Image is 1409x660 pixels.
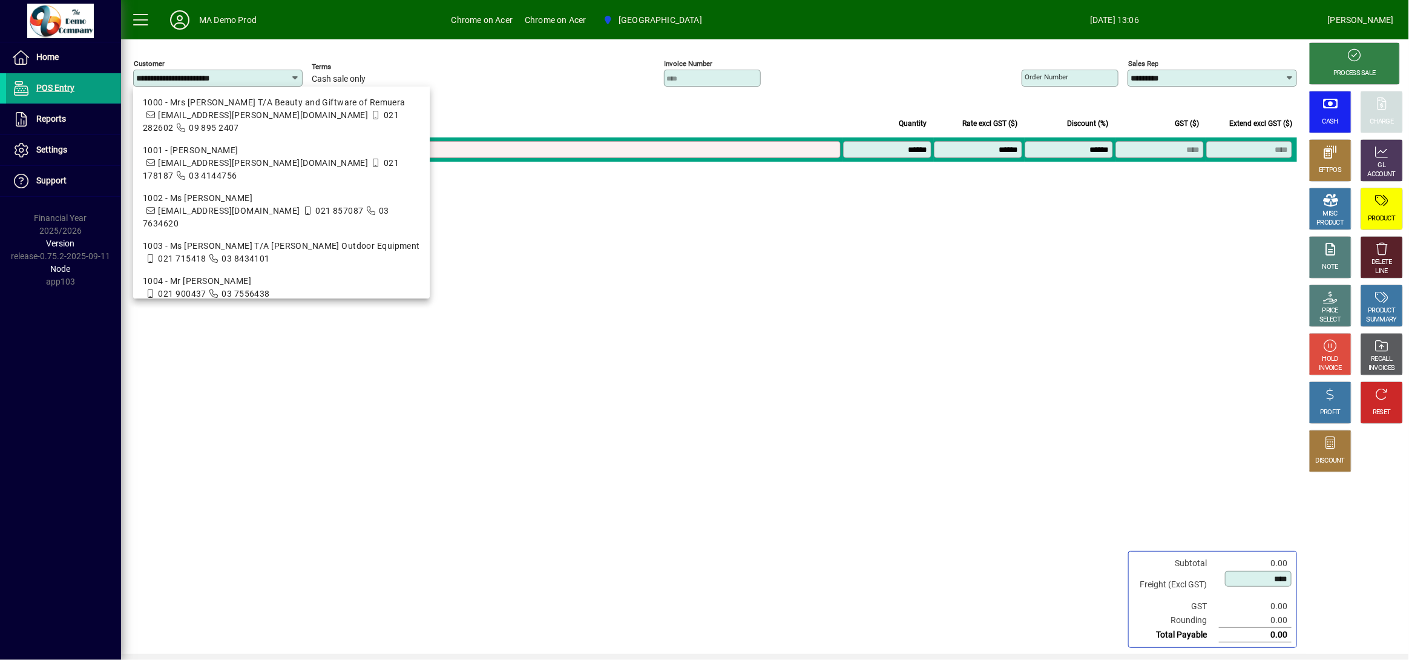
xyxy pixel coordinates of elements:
span: Version [47,239,75,248]
span: 021 900437 [159,289,206,299]
div: DISCOUNT [1316,457,1345,466]
span: [EMAIL_ADDRESS][PERSON_NAME][DOMAIN_NAME] [159,110,369,120]
div: [PERSON_NAME] [1328,10,1394,30]
div: GL [1378,161,1386,170]
mat-label: Customer [134,59,165,68]
td: 0.00 [1219,599,1292,613]
div: CHARGE [1370,117,1394,127]
div: RESET [1373,408,1391,417]
span: Chrome on Acer [452,10,513,30]
span: Discount (%) [1067,117,1108,130]
td: 0.00 [1219,556,1292,570]
div: PROCESS SALE [1333,69,1376,78]
div: RECALL [1371,355,1393,364]
span: Rate excl GST ($) [962,117,1017,130]
mat-option: 1002 - Ms Amber Thompson [133,187,430,235]
span: Quantity [899,117,927,130]
a: Settings [6,135,121,165]
span: [DATE] 13:06 [902,10,1328,30]
td: Subtotal [1134,556,1219,570]
span: [EMAIL_ADDRESS][PERSON_NAME][DOMAIN_NAME] [159,158,369,168]
button: Profile [160,9,199,31]
td: Freight (Excl GST) [1134,570,1219,599]
div: 1003 - Ms [PERSON_NAME] T/A [PERSON_NAME] Outdoor Equipment [143,240,420,252]
span: Settings [36,145,67,154]
mat-option: 1000 - Mrs Alicia Smith T/A Beauty and Giftware of Remuera [133,91,430,139]
div: MISC [1323,210,1338,219]
span: 021 857087 [315,206,363,216]
a: Home [6,42,121,73]
a: Support [6,166,121,196]
div: 1002 - Ms [PERSON_NAME] [143,192,420,205]
td: Rounding [1134,613,1219,628]
span: Auckland [599,9,707,31]
mat-option: 1004 - Mr Andrew Hills [133,270,430,305]
div: PRODUCT [1316,219,1344,228]
div: INVOICE [1319,364,1341,373]
div: 1004 - Mr [PERSON_NAME] [143,275,420,288]
td: 0.00 [1219,628,1292,642]
span: Reports [36,114,66,124]
span: POS Entry [36,83,74,93]
div: PRODUCT [1368,214,1395,223]
div: 1000 - Mrs [PERSON_NAME] T/A Beauty and Giftware of Remuera [143,96,420,109]
div: SELECT [1320,315,1341,325]
mat-option: 1001 - Mr Allan Anderson [133,139,430,187]
div: MA Demo Prod [199,10,257,30]
div: SUMMARY [1367,315,1397,325]
div: HOLD [1322,355,1338,364]
div: CASH [1322,117,1338,127]
span: Node [51,264,71,274]
div: DELETE [1371,258,1392,267]
span: Home [36,52,59,62]
div: INVOICES [1368,364,1394,373]
mat-option: 1003 - Ms Andrea Hill T/A Andrea Hill Outdoor Equipment [133,235,430,270]
span: Chrome on Acer [525,10,586,30]
div: EFTPOS [1319,166,1342,175]
span: Extend excl GST ($) [1229,117,1292,130]
span: [EMAIL_ADDRESS][DOMAIN_NAME] [159,206,300,216]
td: 0.00 [1219,613,1292,628]
span: Support [36,176,67,185]
a: Reports [6,104,121,134]
span: Cash sale only [312,74,366,84]
div: 1001 - [PERSON_NAME] [143,144,420,157]
span: Terms [312,63,384,71]
span: 03 4144756 [189,171,237,180]
span: [GEOGRAPHIC_DATA] [619,10,702,30]
div: LINE [1376,267,1388,276]
td: GST [1134,599,1219,613]
td: Total Payable [1134,628,1219,642]
div: PRODUCT [1368,306,1395,315]
mat-label: Invoice number [665,59,713,68]
div: NOTE [1322,263,1338,272]
span: 09 895 2407 [189,123,239,133]
mat-label: Sales rep [1128,59,1158,68]
span: 021 715418 [159,254,206,263]
div: PRICE [1322,306,1339,315]
div: ACCOUNT [1368,170,1396,179]
span: GST ($) [1175,117,1199,130]
div: PROFIT [1320,408,1341,417]
mat-label: Order number [1025,73,1068,81]
span: 03 7556438 [222,289,269,299]
span: 03 8434101 [222,254,269,263]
